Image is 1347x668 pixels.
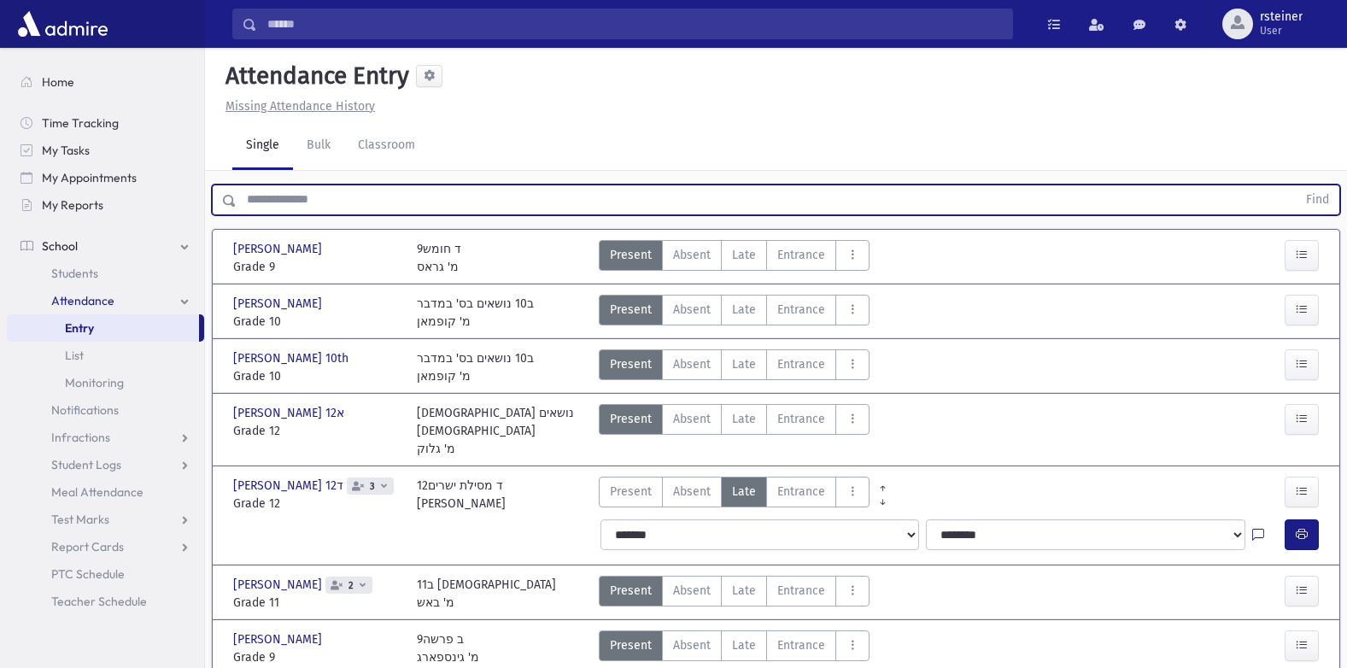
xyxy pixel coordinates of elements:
[732,483,756,501] span: Late
[1296,185,1339,214] button: Find
[599,477,870,513] div: AttTypes
[777,483,825,501] span: Entrance
[65,348,84,363] span: List
[42,170,137,185] span: My Appointments
[7,396,204,424] a: Notifications
[7,191,204,219] a: My Reports
[219,62,409,91] h5: Attendance Entry
[219,99,375,114] a: Missing Attendance History
[42,143,90,158] span: My Tasks
[673,410,711,428] span: Absent
[7,287,204,314] a: Attendance
[233,258,400,276] span: Grade 9
[7,533,204,560] a: Report Cards
[732,410,756,428] span: Late
[14,7,112,41] img: AdmirePro
[599,630,870,666] div: AttTypes
[7,424,204,451] a: Infractions
[599,295,870,331] div: AttTypes
[42,238,78,254] span: School
[417,630,479,666] div: 9ב פרשה מ' גינספארג
[610,355,652,373] span: Present
[673,301,711,319] span: Absent
[599,240,870,276] div: AttTypes
[225,99,375,114] u: Missing Attendance History
[610,483,652,501] span: Present
[232,122,293,170] a: Single
[610,246,652,264] span: Present
[7,164,204,191] a: My Appointments
[257,9,1012,39] input: Search
[293,122,344,170] a: Bulk
[610,301,652,319] span: Present
[42,115,119,131] span: Time Tracking
[7,68,204,96] a: Home
[599,349,870,385] div: AttTypes
[233,295,325,313] span: [PERSON_NAME]
[233,313,400,331] span: Grade 10
[51,594,147,609] span: Teacher Schedule
[233,422,400,440] span: Grade 12
[233,576,325,594] span: [PERSON_NAME]
[777,246,825,264] span: Entrance
[7,342,204,369] a: List
[777,410,825,428] span: Entrance
[7,560,204,588] a: PTC Schedule
[732,301,756,319] span: Late
[673,355,711,373] span: Absent
[777,301,825,319] span: Entrance
[673,246,711,264] span: Absent
[610,636,652,654] span: Present
[233,477,347,495] span: [PERSON_NAME] ד12
[233,349,352,367] span: [PERSON_NAME] 10th
[610,410,652,428] span: Present
[51,484,143,500] span: Meal Attendance
[65,320,94,336] span: Entry
[42,197,103,213] span: My Reports
[7,137,204,164] a: My Tasks
[51,430,110,445] span: Infractions
[732,582,756,600] span: Late
[366,481,378,492] span: 3
[344,122,429,170] a: Classroom
[732,246,756,264] span: Late
[51,457,121,472] span: Student Logs
[732,355,756,373] span: Late
[233,495,400,513] span: Grade 12
[7,260,204,287] a: Students
[777,582,825,600] span: Entrance
[7,369,204,396] a: Monitoring
[417,477,506,513] div: 12ד מסילת ישרים [PERSON_NAME]
[7,314,199,342] a: Entry
[233,404,348,422] span: [PERSON_NAME] א12
[51,539,124,554] span: Report Cards
[673,483,711,501] span: Absent
[1260,24,1303,38] span: User
[599,404,870,458] div: AttTypes
[417,404,583,458] div: [DEMOGRAPHIC_DATA] נושאים [DEMOGRAPHIC_DATA] מ' גלוק
[51,512,109,527] span: Test Marks
[417,295,534,331] div: ב10 נושאים בס' במדבר מ' קופמאן
[51,566,125,582] span: PTC Schedule
[417,349,534,385] div: ב10 נושאים בס' במדבר מ' קופמאן
[417,576,556,612] div: 11ב [DEMOGRAPHIC_DATA] מ' באש
[65,375,124,390] span: Monitoring
[345,580,357,591] span: 2
[7,478,204,506] a: Meal Attendance
[1260,10,1303,24] span: rsteiner
[51,293,114,308] span: Attendance
[610,582,652,600] span: Present
[42,74,74,90] span: Home
[7,588,204,615] a: Teacher Schedule
[233,240,325,258] span: [PERSON_NAME]
[7,451,204,478] a: Student Logs
[599,576,870,612] div: AttTypes
[233,630,325,648] span: [PERSON_NAME]
[7,506,204,533] a: Test Marks
[233,594,400,612] span: Grade 11
[233,648,400,666] span: Grade 9
[51,402,119,418] span: Notifications
[673,582,711,600] span: Absent
[673,636,711,654] span: Absent
[7,109,204,137] a: Time Tracking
